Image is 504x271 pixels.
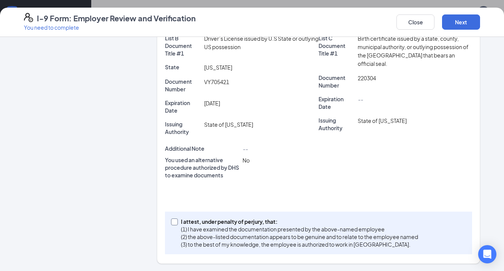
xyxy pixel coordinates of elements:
[242,145,248,152] span: --
[204,78,229,85] span: VY705421
[165,63,201,71] p: State
[319,34,355,57] p: List C Document Title #1
[358,96,363,103] span: --
[319,116,355,132] p: Issuing Authority
[204,100,220,107] span: [DATE]
[358,117,407,124] span: State of [US_STATE]
[165,120,201,135] p: Issuing Authority
[37,13,196,24] h4: I-9 Form: Employer Review and Verification
[204,121,253,128] span: State of [US_STATE]
[181,218,418,225] p: I attest, under penalty of perjury, that:
[165,156,239,179] p: You used an alternative procedure authorized by DHS to examine documents
[396,14,434,30] button: Close
[181,225,418,233] p: (1) I have examined the documentation presented by the above-named employee
[165,34,201,57] p: List B Document Title #1
[165,145,239,152] p: Additional Note
[181,241,418,248] p: (3) to the best of my knowledge, the employee is authorized to work in [GEOGRAPHIC_DATA].
[478,245,496,263] div: Open Intercom Messenger
[242,157,250,164] span: No
[442,14,480,30] button: Next
[24,24,196,31] p: You need to complete
[24,13,33,22] svg: FormI9EVerifyIcon
[358,75,376,81] span: 220304
[181,233,418,241] p: (2) the above-listed documentation appears to be genuine and to relate to the employee named
[319,95,355,110] p: Expiration Date
[204,64,232,71] span: [US_STATE]
[165,78,201,93] p: Document Number
[319,74,355,89] p: Document Number
[165,99,201,114] p: Expiration Date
